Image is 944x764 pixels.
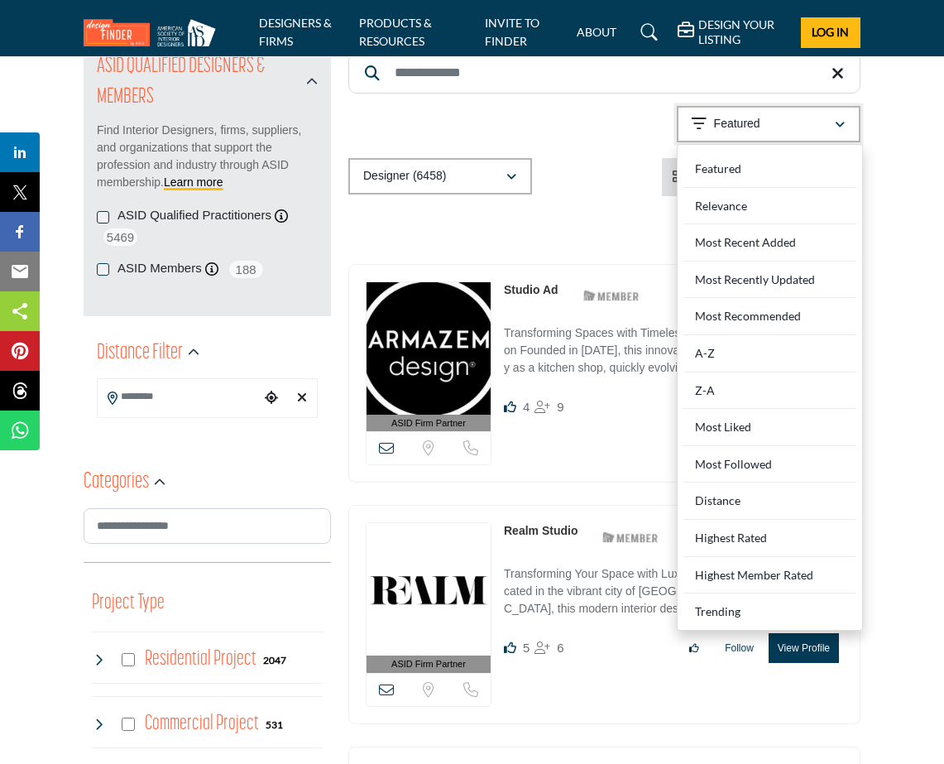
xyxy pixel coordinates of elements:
[625,19,668,46] a: Search
[504,283,558,296] a: Studio Ad
[228,259,265,280] span: 188
[485,16,539,48] a: INVITE TO FINDER
[683,224,856,262] div: Most Recent Added
[683,188,856,225] div: Relevance
[534,397,563,417] div: Followers
[504,524,577,537] a: Realm Studio
[678,634,710,662] button: Like listing
[263,652,286,667] div: 2047 Results For Residential Project
[290,381,313,416] div: Clear search location
[557,400,563,414] span: 9
[266,719,283,731] b: 531
[504,315,843,380] a: Transforming Spaces with Timeless Design and Technical Precision Founded in [DATE], this innovati...
[145,709,259,738] h4: Commercial Project: Involve the design, construction, or renovation of spaces used for business p...
[261,381,283,416] div: Choose your current location
[367,523,491,656] img: Realm Studio
[504,401,516,413] i: Likes
[672,170,755,184] a: View Card
[348,158,532,195] button: Designer (6458)
[97,339,183,368] h2: Distance Filter
[98,381,261,413] input: Search Location
[102,227,139,247] span: 5469
[683,520,856,557] div: Highest Rated
[557,641,563,655] span: 6
[117,259,202,278] label: ASID Members
[122,718,135,731] input: Select Commercial Project checkbox
[677,106,860,142] button: Featured
[145,645,256,674] h4: Residential Project: Types of projects range from simple residential renovations to highly comple...
[683,483,856,520] div: Distance
[97,52,301,113] h2: ASID QUALIFIED DESIGNERS & MEMBERS
[683,593,856,624] div: Trending
[683,557,856,594] div: Highest Member Rated
[683,409,856,446] div: Most Liked
[523,400,530,414] span: 4
[359,16,432,48] a: PRODUCTS & RESOURCES
[97,263,109,276] input: ASID Members checkbox
[122,653,135,666] input: Select Residential Project checkbox
[714,634,764,662] button: Follow
[698,17,788,47] h5: DESIGN YOUR LISTING
[391,416,466,430] span: ASID Firm Partner
[367,282,491,432] a: ASID Firm Partner
[574,286,649,306] img: ASID Members Badge Icon
[84,19,224,46] img: Site Logo
[534,638,563,658] div: Followers
[714,116,760,132] p: Featured
[523,641,530,655] span: 5
[593,526,668,547] img: ASID Members Badge Icon
[504,324,843,380] p: Transforming Spaces with Timeless Design and Technical Precision Founded in [DATE], this innovati...
[367,523,491,673] a: ASID Firm Partner
[97,211,109,223] input: ASID Qualified Practitioners checkbox
[266,717,283,732] div: 531 Results For Commercial Project
[812,25,849,39] span: Log In
[504,555,843,621] a: Transforming Your Space with Luxury and Style in Every Detail Located in the vibrant city of [GEO...
[84,468,149,497] h2: Categories
[683,262,856,299] div: Most Recently Updated
[504,641,516,654] i: Likes
[769,633,839,663] button: View Profile
[504,281,558,299] p: Studio Ad
[164,175,223,189] a: Learn more
[367,282,491,415] img: Studio Ad
[683,446,856,483] div: Most Followed
[391,657,466,671] span: ASID Firm Partner
[683,298,856,335] div: Most Recommended
[577,25,616,39] a: ABOUT
[683,372,856,410] div: Z-A
[348,52,860,94] input: Search Keyword
[363,168,446,185] p: Designer (6458)
[662,158,765,196] li: Card View
[263,655,286,666] b: 2047
[84,508,331,544] input: Search Category
[504,565,843,621] p: Transforming Your Space with Luxury and Style in Every Detail Located in the vibrant city of [GEO...
[259,16,332,48] a: DESIGNERS & FIRMS
[683,151,856,188] div: Featured
[92,588,165,619] button: Project Type
[683,335,856,372] div: A-Z
[801,17,860,48] button: Log In
[678,17,788,47] div: DESIGN YOUR LISTING
[117,206,271,225] label: ASID Qualified Practitioners
[504,522,577,540] p: Realm Studio
[97,122,318,191] p: Find Interior Designers, firms, suppliers, and organizations that support the profession and indu...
